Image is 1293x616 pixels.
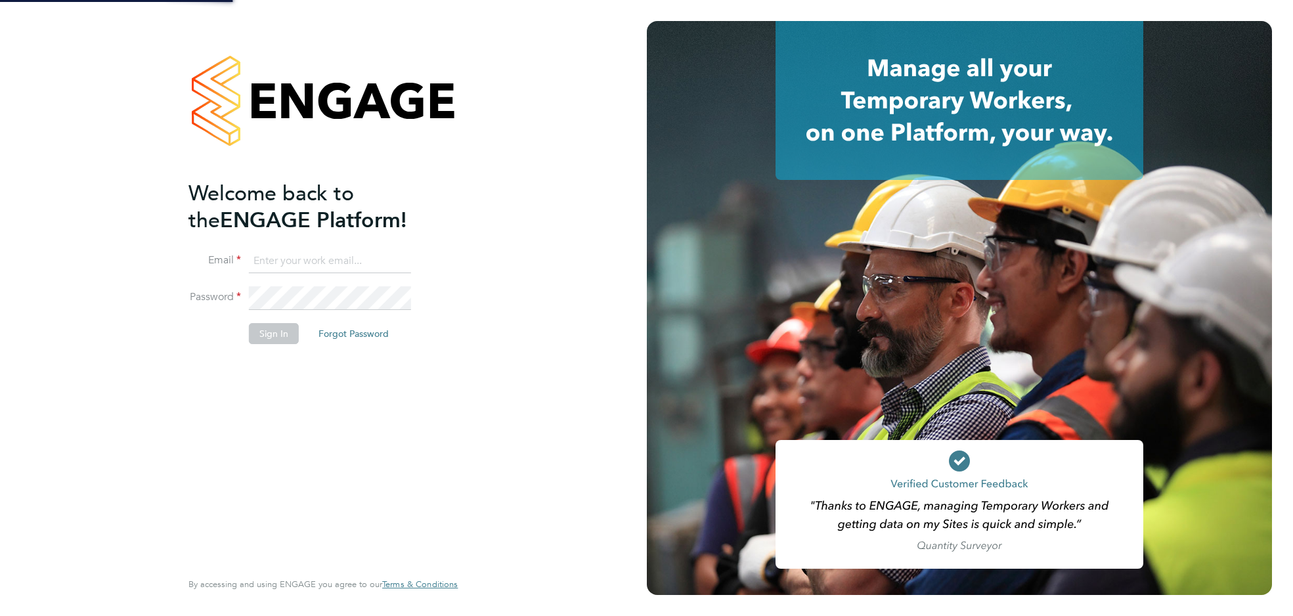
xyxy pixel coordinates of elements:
label: Email [188,253,241,267]
h2: ENGAGE Platform! [188,180,445,234]
a: Terms & Conditions [382,579,458,590]
input: Enter your work email... [249,250,411,273]
span: By accessing and using ENGAGE you agree to our [188,579,458,590]
button: Sign In [249,323,299,344]
button: Forgot Password [308,323,399,344]
span: Welcome back to the [188,181,354,233]
label: Password [188,290,241,304]
span: Terms & Conditions [382,579,458,590]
